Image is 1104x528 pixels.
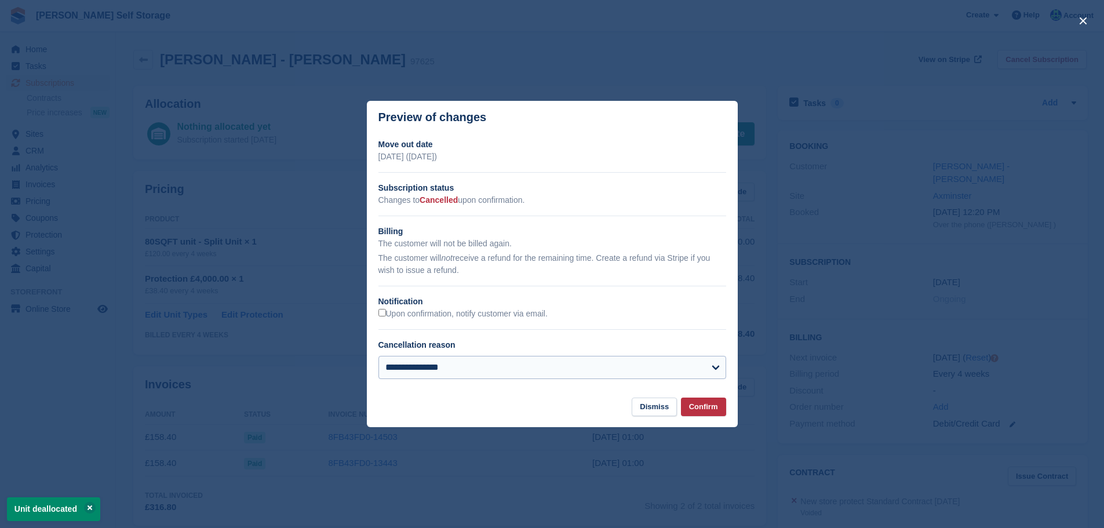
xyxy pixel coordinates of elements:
[378,309,548,319] label: Upon confirmation, notify customer via email.
[378,340,456,349] label: Cancellation reason
[378,151,726,163] p: [DATE] ([DATE])
[7,497,100,521] p: Unit deallocated
[1074,12,1092,30] button: close
[632,398,677,417] button: Dismiss
[441,253,452,263] em: not
[378,296,726,308] h2: Notification
[378,225,726,238] h2: Billing
[378,252,726,276] p: The customer will receive a refund for the remaining time. Create a refund via Stripe if you wish...
[420,195,458,205] span: Cancelled
[378,309,386,316] input: Upon confirmation, notify customer via email.
[681,398,726,417] button: Confirm
[378,182,726,194] h2: Subscription status
[378,238,726,250] p: The customer will not be billed again.
[378,139,726,151] h2: Move out date
[378,111,487,124] p: Preview of changes
[378,194,726,206] p: Changes to upon confirmation.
